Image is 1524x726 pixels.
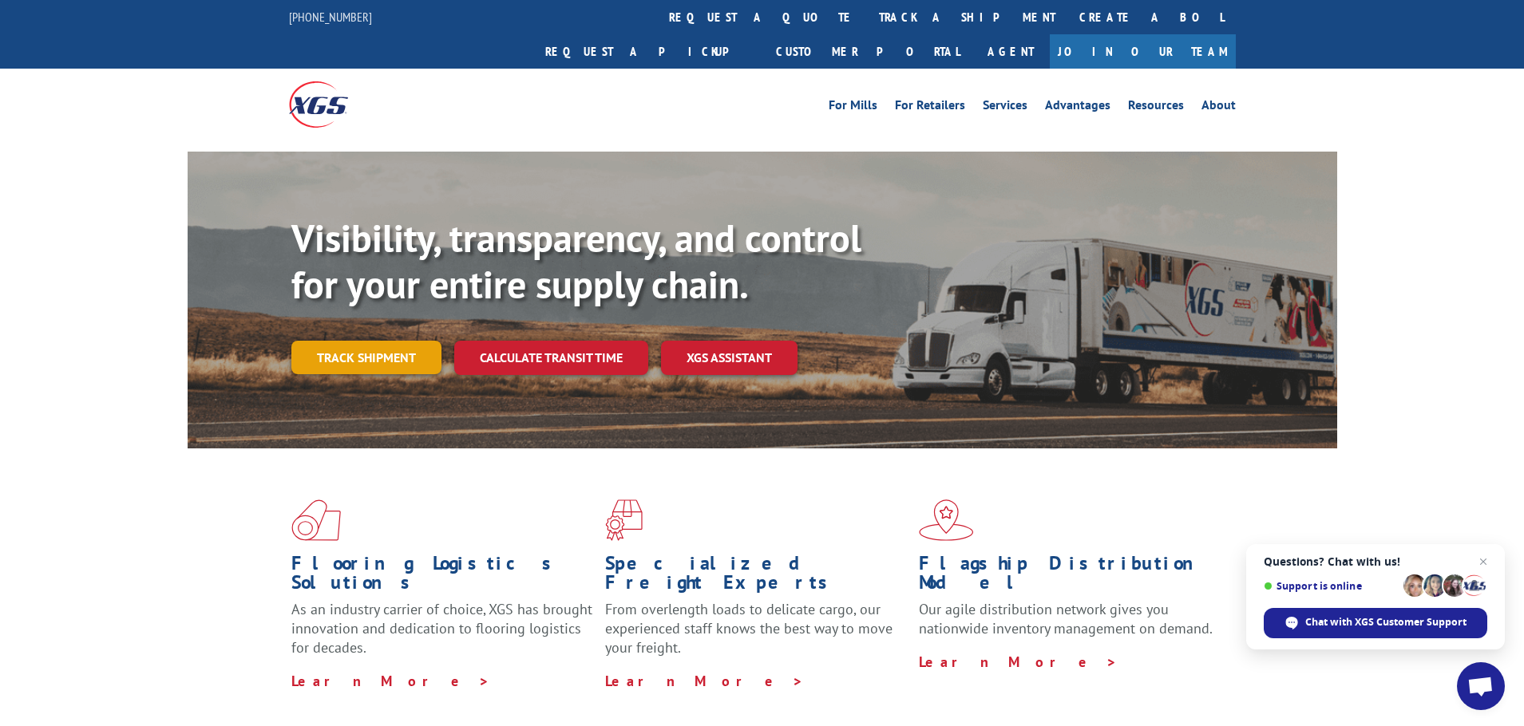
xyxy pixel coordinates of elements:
a: Calculate transit time [454,341,648,375]
span: Questions? Chat with us! [1264,555,1487,568]
img: xgs-icon-flagship-distribution-model-red [919,499,974,541]
div: Chat with XGS Customer Support [1264,608,1487,638]
a: For Retailers [895,99,965,116]
div: Open chat [1457,662,1505,710]
a: Learn More > [919,653,1118,671]
a: Services [983,99,1027,116]
h1: Specialized Freight Experts [605,554,907,600]
a: Learn More > [605,672,804,690]
a: About [1201,99,1236,116]
span: As an industry carrier of choice, XGS has brought innovation and dedication to flooring logistics... [291,600,592,657]
span: Chat with XGS Customer Support [1305,615,1467,629]
p: From overlength loads to delicate cargo, our experienced staff knows the best way to move your fr... [605,600,907,671]
h1: Flagship Distribution Model [919,554,1221,600]
a: Request a pickup [533,34,764,69]
a: For Mills [829,99,877,116]
a: Resources [1128,99,1184,116]
b: Visibility, transparency, and control for your entire supply chain. [291,213,861,309]
a: XGS ASSISTANT [661,341,798,375]
a: Advantages [1045,99,1110,116]
span: Close chat [1474,552,1493,571]
a: Agent [972,34,1050,69]
a: Track shipment [291,341,441,374]
img: xgs-icon-focused-on-flooring-red [605,499,643,541]
a: Join Our Team [1050,34,1236,69]
h1: Flooring Logistics Solutions [291,554,593,600]
img: xgs-icon-total-supply-chain-intelligence-red [291,499,341,541]
a: Learn More > [291,672,490,690]
a: Customer Portal [764,34,972,69]
a: [PHONE_NUMBER] [289,9,372,25]
span: Support is online [1264,580,1398,592]
span: Our agile distribution network gives you nationwide inventory management on demand. [919,600,1213,637]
